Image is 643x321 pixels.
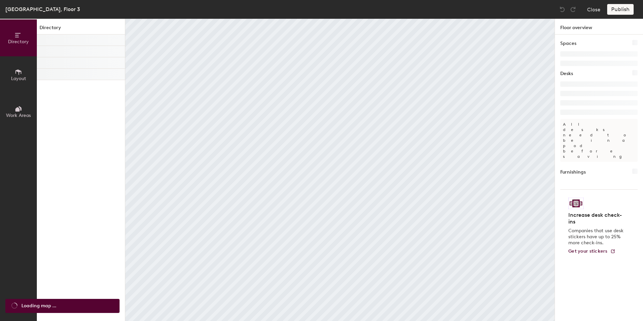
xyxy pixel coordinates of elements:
[559,6,566,13] img: Undo
[560,119,638,162] p: All desks need to be in a pod before saving
[5,5,80,13] div: [GEOGRAPHIC_DATA], Floor 3
[555,19,643,35] h1: Floor overview
[560,169,586,176] h1: Furnishings
[568,212,626,225] h4: Increase desk check-ins
[570,6,576,13] img: Redo
[6,113,31,118] span: Work Areas
[21,302,56,310] span: Loading map ...
[587,4,600,15] button: Close
[11,76,26,81] span: Layout
[568,248,608,254] span: Get your stickers
[568,228,626,246] p: Companies that use desk stickers have up to 25% more check-ins.
[568,249,616,254] a: Get your stickers
[568,198,584,209] img: Sticker logo
[560,70,573,77] h1: Desks
[37,24,125,35] h1: Directory
[8,39,29,45] span: Directory
[560,40,576,47] h1: Spaces
[125,19,555,321] canvas: Map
